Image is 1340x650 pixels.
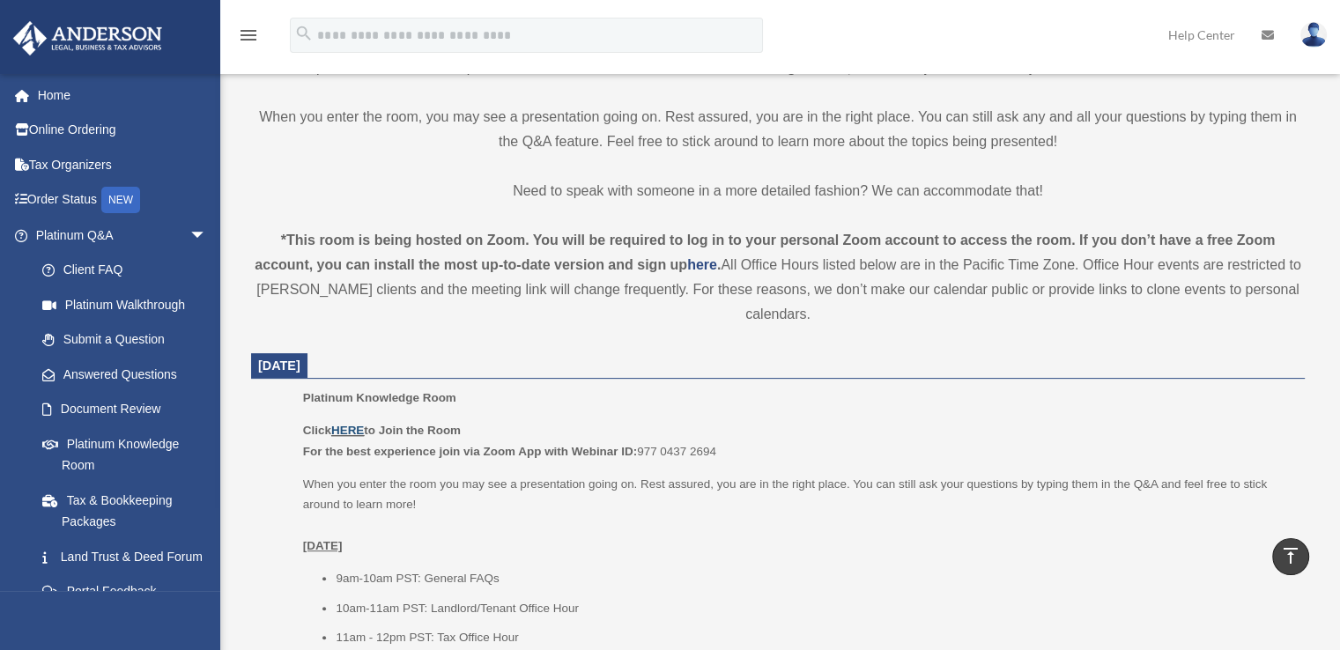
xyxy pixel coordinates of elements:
a: Platinum Q&Aarrow_drop_down [12,218,233,253]
li: 11am - 12pm PST: Tax Office Hour [336,627,1292,648]
a: Client FAQ [25,253,233,288]
a: Home [12,78,233,113]
a: Answered Questions [25,357,233,392]
a: vertical_align_top [1272,538,1309,575]
a: Platinum Walkthrough [25,287,233,322]
p: Need to speak with someone in a more detailed fashion? We can accommodate that! [251,179,1305,203]
div: All Office Hours listed below are in the Pacific Time Zone. Office Hour events are restricted to ... [251,228,1305,327]
span: Platinum Knowledge Room [303,391,456,404]
span: [DATE] [258,358,300,373]
span: arrow_drop_down [189,218,225,254]
i: vertical_align_top [1280,545,1301,566]
li: 9am-10am PST: General FAQs [336,568,1292,589]
b: Click to Join the Room [303,424,461,437]
img: User Pic [1300,22,1327,48]
strong: *This room is being hosted on Zoom. You will be required to log in to your personal Zoom account ... [255,233,1275,272]
a: Submit a Question [25,322,233,358]
a: Portal Feedback [25,574,233,609]
a: Order StatusNEW [12,182,233,218]
a: Tax & Bookkeeping Packages [25,483,233,539]
p: When you enter the room, you may see a presentation going on. Rest assured, you are in the right ... [251,105,1305,154]
a: menu [238,31,259,46]
a: Tax Organizers [12,147,233,182]
a: Online Ordering [12,113,233,148]
i: search [294,24,314,43]
div: NEW [101,187,140,213]
strong: . [717,257,721,272]
a: Platinum Knowledge Room [25,426,225,483]
p: When you enter the room you may see a presentation going on. Rest assured, you are in the right p... [303,474,1292,557]
li: 10am-11am PST: Landlord/Tenant Office Hour [336,598,1292,619]
i: menu [238,25,259,46]
a: Land Trust & Deed Forum [25,539,233,574]
a: Document Review [25,392,233,427]
img: Anderson Advisors Platinum Portal [8,21,167,55]
strong: Platinum Knowledge Room, which is open from 9am-2pm PT [665,60,1071,75]
p: 977 0437 2694 [303,420,1292,462]
u: [DATE] [303,539,343,552]
a: HERE [331,424,364,437]
a: here [687,257,717,272]
b: For the best experience join via Zoom App with Webinar ID: [303,445,637,458]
